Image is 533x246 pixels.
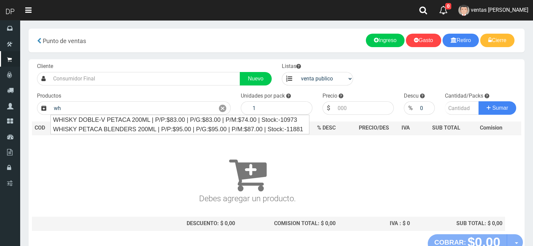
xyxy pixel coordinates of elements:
[434,239,466,246] strong: COBRAR:
[241,92,285,100] label: Unidades por pack
[359,125,389,131] span: PRECIO/DES
[249,101,312,115] input: 1
[240,72,271,85] a: Nuevo
[479,101,516,115] button: Sumar
[445,3,451,9] span: 0
[50,72,240,85] input: Consumidor Final
[432,124,460,132] span: SUB TOTAL
[445,101,479,115] input: Cantidad
[492,105,508,111] span: Sumar
[317,125,336,131] span: % DESC
[417,101,434,115] input: 000
[37,92,61,100] label: Productos
[366,34,405,47] a: Ingreso
[37,63,53,70] label: Cliente
[240,220,336,227] div: COMISION TOTAL: $ 0,00
[341,220,410,227] div: IVA : $ 0
[480,124,502,132] span: Comision
[445,92,483,100] label: Cantidad/Packs
[480,34,515,47] a: Cierre
[51,125,309,134] div: WHISKY PETACA BLENDERS 200ML | P/P:$95.00 | P/G:$95.00 | P/M:$87.00 | Stock:-11881
[443,34,479,47] a: Retiro
[35,145,460,203] h3: Debes agregar un producto.
[282,63,301,70] label: Listas
[415,220,502,227] div: SUB TOTAL: $ 0,00
[32,121,56,135] th: COD
[322,92,337,100] label: Precio
[322,101,334,115] div: $
[458,5,469,16] img: User Image
[404,92,419,100] label: Descu
[402,125,410,131] span: IVA
[118,220,235,227] div: DESCUENTO: $ 0,00
[334,101,394,115] input: 000
[50,101,215,115] input: Introduzca el nombre del producto
[404,101,417,115] div: %
[43,37,86,44] span: Punto de ventas
[51,115,309,125] div: WHISKY DOBLE-V PETACA 200ML | P/P:$83.00 | P/G:$83.00 | P/M:$74.00 | Stock:-10973
[406,34,441,47] a: Gasto
[471,7,528,13] span: ventas [PERSON_NAME]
